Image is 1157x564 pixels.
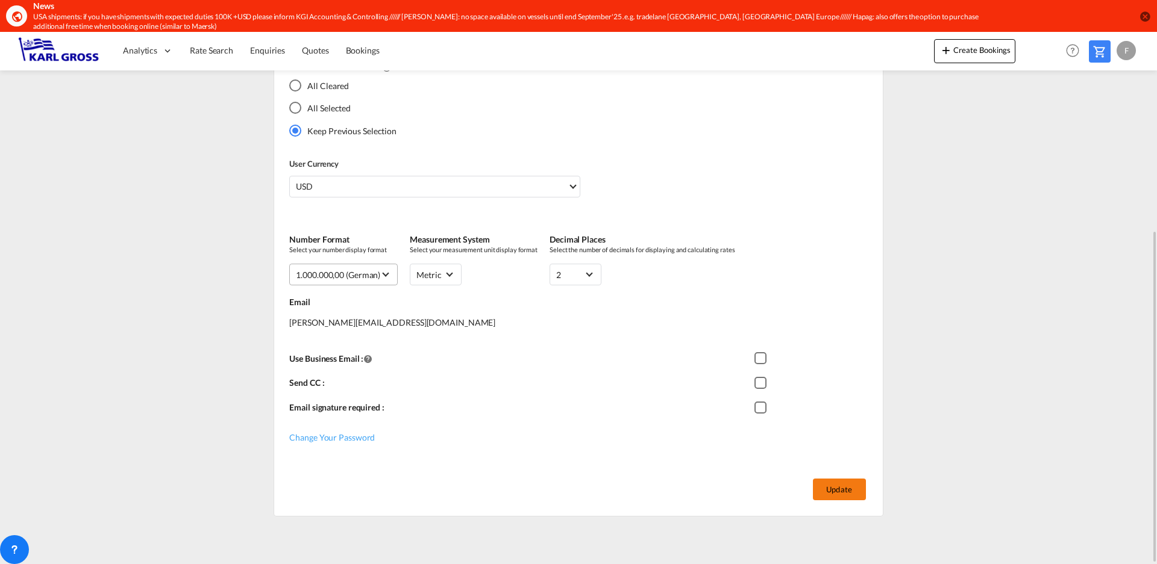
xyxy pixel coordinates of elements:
[289,102,397,114] md-radio-button: All Selected
[289,79,397,92] md-radio-button: All Cleared
[289,374,754,398] div: Send CC :
[293,31,337,70] a: Quotes
[242,31,293,70] a: Enquiries
[18,37,99,64] img: 3269c73066d711f095e541db4db89301.png
[33,12,979,33] div: USA shipments: if you have shipments with expected duties 100K +USD please inform KGI Accounting ...
[302,45,328,55] span: Quotes
[289,176,580,197] md-select: Select Currency: $ USDUnited States Dollar
[289,432,375,442] span: Change Your Password
[754,377,773,389] md-checkbox: Checkbox 1
[1062,40,1083,61] span: Help
[181,31,242,70] a: Rate Search
[550,245,735,254] span: Select the number of decimals for displaying and calculating rates
[289,79,397,147] md-radio-group: Yes
[289,398,754,423] div: Email signature required :
[1062,40,1089,62] div: Help
[250,45,285,55] span: Enquiries
[1117,41,1136,60] div: F
[114,31,181,70] div: Analytics
[289,124,397,137] md-radio-button: Keep Previous Selection
[410,245,538,254] span: Select your measurement unit display format
[550,234,735,246] label: Decimal Places
[289,158,580,169] label: User Currency
[939,43,953,57] md-icon: icon-plus 400-fg
[934,39,1015,63] button: icon-plus 400-fgCreate Bookings
[346,45,380,55] span: Bookings
[1139,10,1151,22] button: icon-close-circle
[289,245,398,254] span: Select your number display format
[190,45,233,55] span: Rate Search
[416,270,441,280] div: metric
[289,350,754,374] div: Use Business Email :
[754,401,773,414] md-checkbox: Checkbox 1
[123,45,157,57] span: Analytics
[337,31,388,70] a: Bookings
[289,234,398,246] label: Number Format
[289,308,870,350] div: [PERSON_NAME][EMAIL_ADDRESS][DOMAIN_NAME]
[410,234,538,246] label: Measurement System
[11,10,23,22] md-icon: icon-earth
[556,270,561,280] div: 2
[754,353,773,365] md-checkbox: Checkbox 1
[296,181,567,193] span: USD
[363,354,373,364] md-icon: Notification will be sent from this email Id
[296,270,380,280] div: 1.000.000,00 (German)
[813,479,866,500] button: Update
[289,296,870,308] label: Email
